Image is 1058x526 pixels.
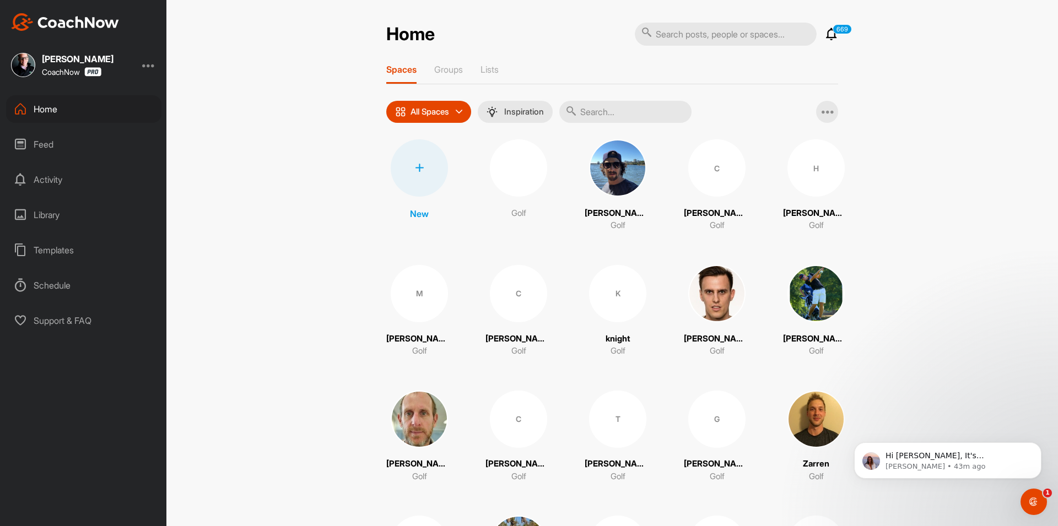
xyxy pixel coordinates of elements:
p: Golf [710,470,725,483]
a: H[PERSON_NAME]Golf [783,139,849,232]
a: Golf [485,139,552,232]
div: K [589,265,646,322]
p: Inspiration [504,107,544,116]
a: ZarrenGolf [783,391,849,483]
p: [PERSON_NAME] [783,207,849,220]
p: Golf [511,345,526,357]
p: Golf [809,470,824,483]
a: [PERSON_NAME]Golf [684,265,750,357]
p: [PERSON_NAME] [585,458,651,470]
a: C[PERSON_NAME]Golf [485,265,552,357]
p: [PERSON_NAME] [485,333,552,345]
div: C [688,139,746,197]
div: Schedule [6,272,161,299]
img: square_c52517cafae7cc9ad69740a6896fcb52.jpg [787,265,845,322]
a: [PERSON_NAME]Golf [783,265,849,357]
iframe: Intercom notifications message [838,419,1058,496]
a: G[PERSON_NAME]Golf [684,391,750,483]
div: Activity [6,166,161,193]
p: Golf [611,470,625,483]
p: 669 [833,24,852,34]
a: C[PERSON_NAME]Golf [485,391,552,483]
div: M [391,265,448,322]
a: [PERSON_NAME]Golf [585,139,651,232]
p: [PERSON_NAME] [386,458,452,470]
p: Spaces [386,64,417,75]
div: H [787,139,845,197]
p: Golf [412,470,427,483]
p: All Spaces [411,107,449,116]
div: C [490,265,547,322]
a: T[PERSON_NAME]Golf [585,391,651,483]
img: icon [395,106,406,117]
iframe: Intercom live chat [1021,489,1047,515]
p: Lists [481,64,499,75]
div: T [589,391,646,448]
span: Hi [PERSON_NAME], It's [PERSON_NAME] with CoachNow support. The team is working on resolving this... [48,32,190,85]
p: Golf [710,345,725,357]
img: CoachNow Pro [84,67,101,77]
div: G [688,391,746,448]
p: [PERSON_NAME] [485,458,552,470]
img: menuIcon [487,106,498,117]
img: square_e5a1c8b45c7a489716c79f886f6a0dca.jpg [391,391,448,448]
img: square_c74c483136c5a322e8c3ab00325b5695.jpg [589,139,646,197]
a: M[PERSON_NAME]Golf [386,265,452,357]
a: C[PERSON_NAME]Golf [684,139,750,232]
img: square_04ca77c7c53cd3339529e915fae3917d.jpg [688,265,746,322]
p: Golf [412,345,427,357]
div: CoachNow [42,67,101,77]
p: Groups [434,64,463,75]
p: Golf [710,219,725,232]
div: Templates [6,236,161,264]
span: 1 [1043,489,1052,497]
a: KknightGolf [585,265,651,357]
p: Golf [511,207,526,220]
p: [PERSON_NAME] [783,333,849,345]
p: Zarren [803,458,829,470]
div: Library [6,201,161,229]
p: Golf [511,470,526,483]
img: square_3693790e66a3519a47180c501abf0a57.jpg [787,391,845,448]
p: knight [606,333,630,345]
p: [PERSON_NAME] [386,333,452,345]
div: C [490,391,547,448]
p: [PERSON_NAME] [684,333,750,345]
p: [PERSON_NAME] [684,207,750,220]
img: CoachNow [11,13,119,31]
a: [PERSON_NAME]Golf [386,391,452,483]
input: Search... [559,101,692,123]
p: [PERSON_NAME] [684,458,750,470]
h2: Home [386,24,435,45]
p: Golf [809,345,824,357]
p: Message from Maggie, sent 43m ago [48,42,190,52]
img: square_d7b6dd5b2d8b6df5777e39d7bdd614c0.jpg [11,53,35,77]
p: [PERSON_NAME] [585,207,651,220]
div: Feed [6,131,161,158]
p: New [410,207,429,220]
div: Support & FAQ [6,307,161,334]
div: [PERSON_NAME] [42,55,114,63]
div: Home [6,95,161,123]
p: Golf [611,345,625,357]
p: Golf [809,219,824,232]
input: Search posts, people or spaces... [635,23,817,46]
p: Golf [611,219,625,232]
